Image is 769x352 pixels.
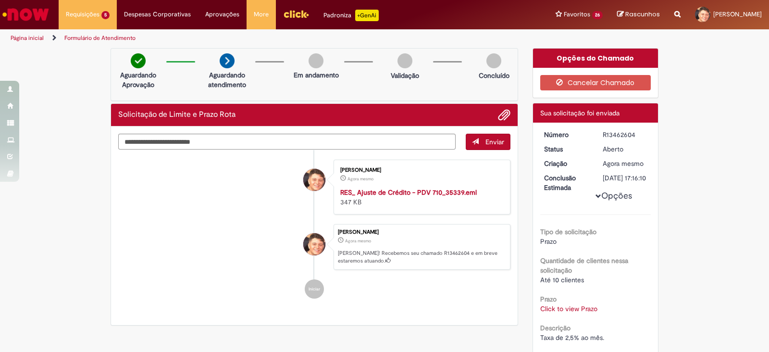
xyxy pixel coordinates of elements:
[479,71,509,80] p: Concluído
[204,70,250,89] p: Aguardando atendimento
[603,159,647,168] div: 29/08/2025 14:16:05
[540,295,557,303] b: Prazo
[124,10,191,19] span: Despesas Corporativas
[537,173,596,192] dt: Conclusão Estimada
[603,130,647,139] div: R13462604
[345,238,371,244] time: 29/08/2025 14:16:05
[220,53,235,68] img: arrow-next.png
[466,134,510,150] button: Enviar
[355,10,379,21] p: +GenAi
[347,176,373,182] time: 29/08/2025 14:16:01
[625,10,660,19] span: Rascunhos
[254,10,269,19] span: More
[101,11,110,19] span: 5
[11,34,44,42] a: Página inicial
[485,138,504,146] span: Enviar
[540,333,604,342] span: Taxa de 2,5% ao mês.
[713,10,762,18] span: [PERSON_NAME]
[540,227,596,236] b: Tipo de solicitação
[64,34,136,42] a: Formulário de Atendimento
[7,29,506,47] ul: Trilhas de página
[391,71,419,80] p: Validação
[540,75,651,90] button: Cancelar Chamado
[303,169,325,191] div: Jander Teixeira Peneluc
[537,130,596,139] dt: Número
[540,276,584,284] span: Até 10 clientes
[345,238,371,244] span: Agora mesmo
[338,250,505,264] p: [PERSON_NAME]! Recebemos seu chamado R13462604 e em breve estaremos atuando.
[118,111,236,119] h2: Solicitação de Limite e Prazo Rota Histórico de tíquete
[294,70,339,80] p: Em andamento
[540,256,628,275] b: Quantidade de clientes nessa solicitação
[283,7,309,21] img: click_logo_yellow_360x200.png
[540,304,597,313] a: Click to view Prazo
[537,144,596,154] dt: Status
[592,11,603,19] span: 26
[486,53,501,68] img: img-circle-grey.png
[303,233,325,255] div: Jander Teixeira Peneluc
[118,134,456,150] textarea: Digite sua mensagem aqui...
[118,150,510,309] ul: Histórico de tíquete
[323,10,379,21] div: Padroniza
[397,53,412,68] img: img-circle-grey.png
[340,188,500,207] div: 347 KB
[617,10,660,19] a: Rascunhos
[309,53,323,68] img: img-circle-grey.png
[498,109,510,121] button: Adicionar anexos
[131,53,146,68] img: check-circle-green.png
[118,224,510,270] li: Jander Teixeira Peneluc
[1,5,50,24] img: ServiceNow
[205,10,239,19] span: Aprovações
[340,167,500,173] div: [PERSON_NAME]
[564,10,590,19] span: Favoritos
[540,324,571,332] b: Descrição
[540,237,557,246] span: Prazo
[603,159,644,168] time: 29/08/2025 14:16:05
[115,70,161,89] p: Aguardando Aprovação
[347,176,373,182] span: Agora mesmo
[540,109,620,117] span: Sua solicitação foi enviada
[603,173,647,183] div: [DATE] 17:16:10
[537,159,596,168] dt: Criação
[340,188,477,197] a: RES_ Ajuste de Crédito - PDV 710_35339.eml
[603,144,647,154] div: Aberto
[533,49,658,68] div: Opções do Chamado
[338,229,505,235] div: [PERSON_NAME]
[603,159,644,168] span: Agora mesmo
[66,10,99,19] span: Requisições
